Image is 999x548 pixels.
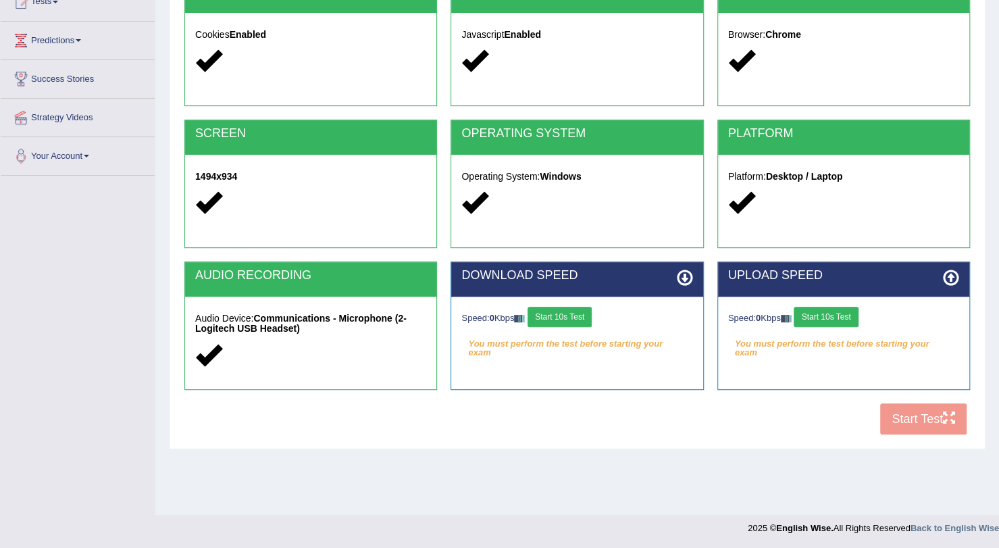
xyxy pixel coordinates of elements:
h5: Javascript [461,30,692,40]
a: Strategy Videos [1,99,155,132]
strong: Chrome [765,29,801,40]
strong: English Wise. [776,523,833,533]
div: Speed: Kbps [728,307,959,330]
h5: Audio Device: [195,314,426,334]
em: You must perform the test before starting your exam [728,334,959,354]
button: Start 10s Test [528,307,592,327]
a: Predictions [1,22,155,55]
em: You must perform the test before starting your exam [461,334,692,354]
h5: Cookies [195,30,426,40]
img: ajax-loader-fb-connection.gif [514,315,525,322]
h2: PLATFORM [728,127,959,141]
img: ajax-loader-fb-connection.gif [781,315,792,322]
h2: UPLOAD SPEED [728,269,959,282]
h5: Browser: [728,30,959,40]
strong: 1494x934 [195,171,237,182]
h5: Operating System: [461,172,692,182]
strong: Windows [540,171,581,182]
h2: DOWNLOAD SPEED [461,269,692,282]
strong: Communications - Microphone (2- Logitech USB Headset) [195,313,407,334]
div: 2025 © All Rights Reserved [748,515,999,534]
div: Speed: Kbps [461,307,692,330]
a: Your Account [1,137,155,171]
h2: AUDIO RECORDING [195,269,426,282]
h2: SCREEN [195,127,426,141]
a: Success Stories [1,60,155,94]
button: Start 10s Test [794,307,858,327]
h5: Platform: [728,172,959,182]
a: Back to English Wise [911,523,999,533]
h2: OPERATING SYSTEM [461,127,692,141]
strong: Enabled [504,29,540,40]
strong: Enabled [230,29,266,40]
strong: Desktop / Laptop [766,171,843,182]
strong: 0 [756,313,761,323]
strong: 0 [490,313,494,323]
